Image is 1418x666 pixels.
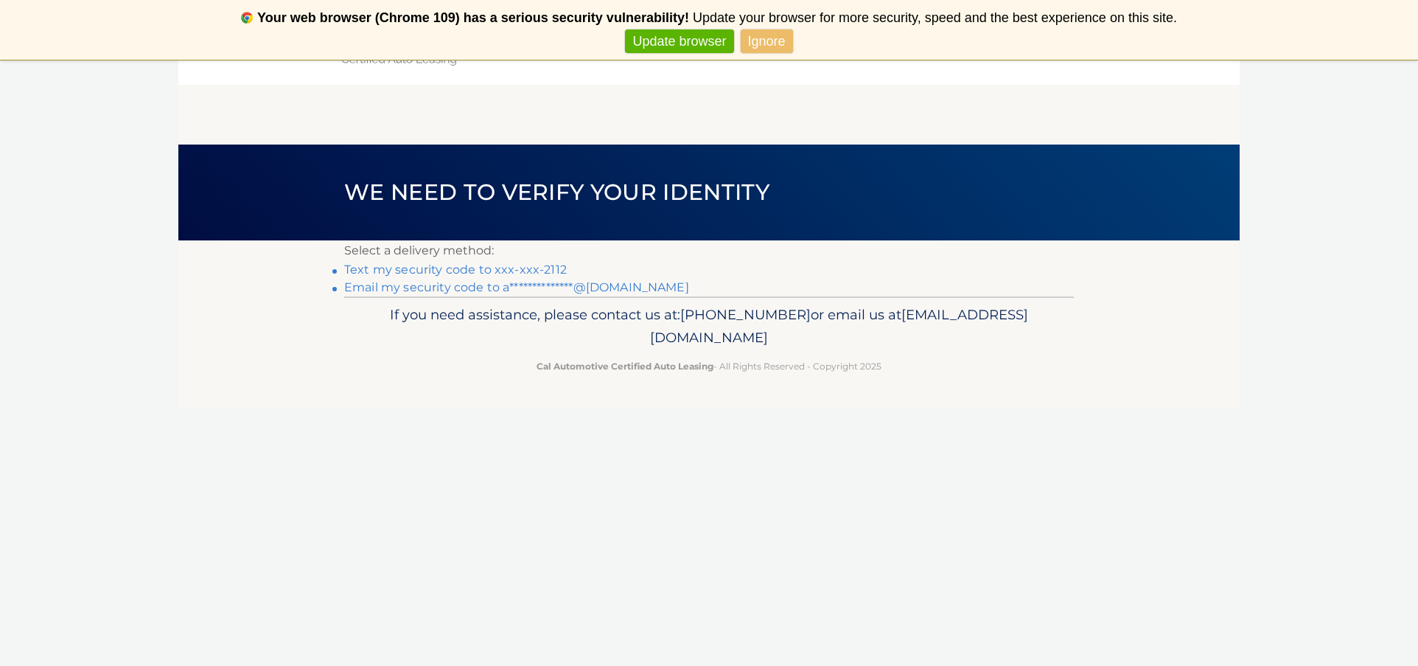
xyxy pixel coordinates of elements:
[354,358,1064,374] p: - All Rights Reserved - Copyright 2025
[625,30,733,54] a: Update browser
[741,30,793,54] a: Ignore
[344,178,769,206] span: We need to verify your identity
[537,361,713,372] strong: Cal Automotive Certified Auto Leasing
[680,306,811,323] span: [PHONE_NUMBER]
[693,10,1177,25] span: Update your browser for more security, speed and the best experience on this site.
[344,240,1074,261] p: Select a delivery method:
[257,10,689,25] b: Your web browser (Chrome 109) has a serious security vulnerability!
[354,303,1064,350] p: If you need assistance, please contact us at: or email us at
[344,263,567,277] a: Text my security code to xxx-xxx-2112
